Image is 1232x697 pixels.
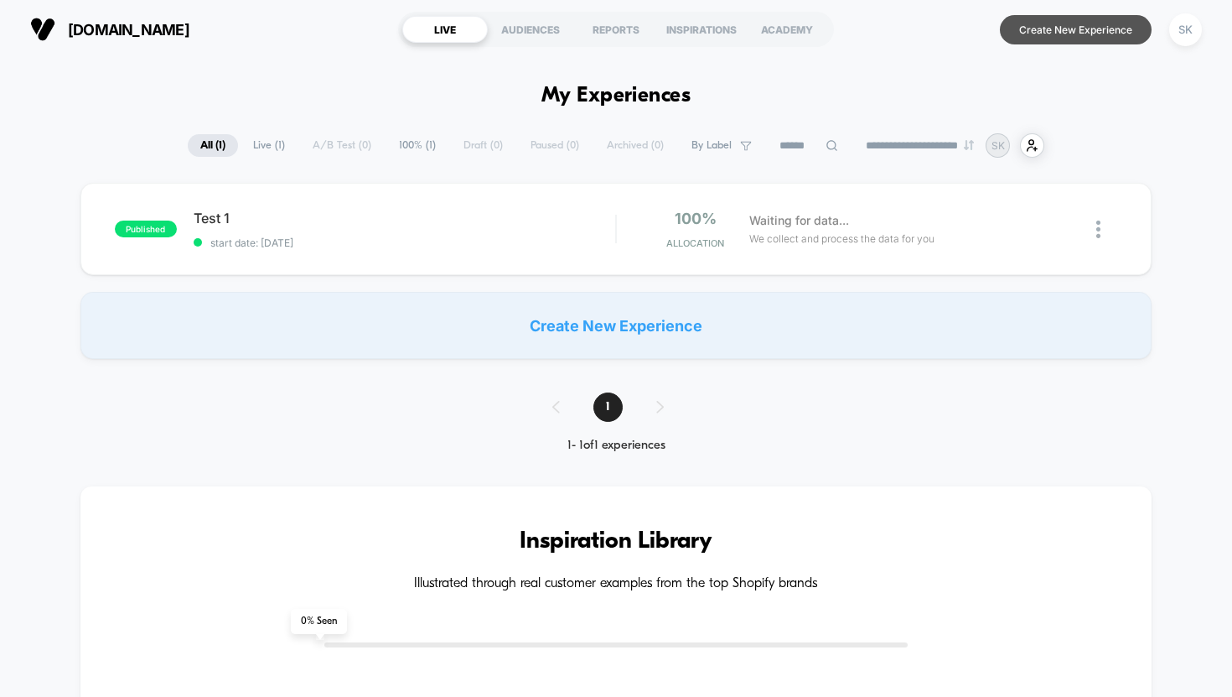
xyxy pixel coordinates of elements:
[991,139,1005,152] p: SK
[744,16,830,43] div: ACADEMY
[131,528,1102,555] h3: Inspiration Library
[437,323,475,341] div: Current time
[749,231,934,247] span: We collect and process the data for you
[1169,13,1202,46] div: SK
[241,134,298,157] span: Live ( 1 )
[194,237,616,249] span: start date: [DATE]
[68,21,189,39] span: [DOMAIN_NAME]
[536,439,697,453] div: 1 - 1 of 1 experiences
[291,609,347,634] span: 0 % Seen
[294,157,334,197] button: Play, NEW DEMO 2025-VEED.mp4
[749,211,849,230] span: Waiting for data...
[1096,221,1100,238] img: close
[659,16,744,43] div: INSPIRATIONS
[13,296,619,312] input: Seek
[80,292,1152,359] div: Create New Experience
[115,221,177,237] span: published
[593,393,623,422] span: 1
[541,84,691,108] h1: My Experiences
[1164,13,1207,47] button: SK
[573,16,659,43] div: REPORTS
[131,576,1102,592] h4: Illustrated through real customer examples from the top Shopify brands
[188,134,238,157] span: All ( 1 )
[675,210,717,227] span: 100%
[508,325,558,341] input: Volume
[194,210,616,226] span: Test 1
[25,16,194,43] button: [DOMAIN_NAME]
[402,16,488,43] div: LIVE
[691,139,732,152] span: By Label
[666,237,724,249] span: Allocation
[964,140,974,150] img: end
[488,16,573,43] div: AUDIENCES
[30,17,55,42] img: Visually logo
[8,319,35,346] button: Play, NEW DEMO 2025-VEED.mp4
[1000,15,1152,44] button: Create New Experience
[386,134,448,157] span: 100% ( 1 )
